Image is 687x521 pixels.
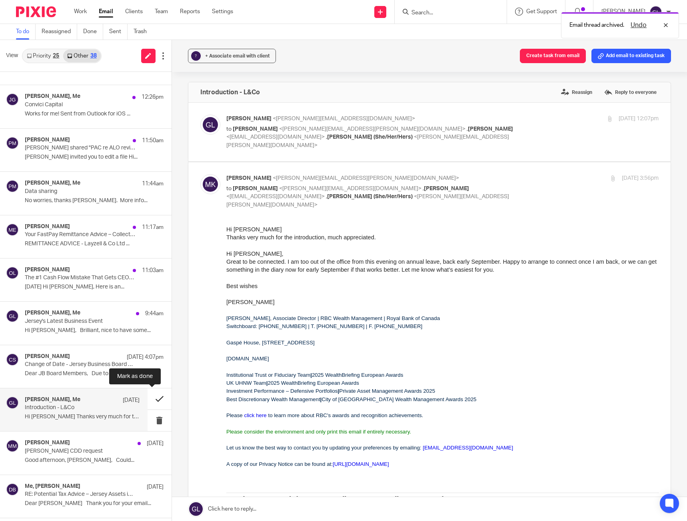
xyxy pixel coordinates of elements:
[327,194,413,199] span: [PERSON_NAME] (She/Her/Hers)
[53,53,59,59] div: 25
[25,500,164,507] p: Dear [PERSON_NAME] Thank you for your email...
[200,174,220,194] img: svg%3E
[25,361,136,368] p: Change of Date - Jersey Business Board Strategy Morning - moving from [DATE] to [DATE]
[109,24,128,40] a: Sent
[134,24,153,40] a: Trash
[6,483,19,496] img: svg%3E
[147,483,164,491] p: [DATE]
[72,467,236,474] a: (1-) 3 Colomberie, [GEOGRAPHIC_DATA], [GEOGRAPHIC_DATA], JE2 4QB
[25,180,80,187] h4: [PERSON_NAME], Me
[62,468,68,473] img: Image removed by sender.
[74,8,87,16] a: Work
[61,439,72,445] span: CEO
[155,8,168,16] a: Team
[191,51,201,61] div: ?
[25,241,164,247] p: REMITTANCE ADVICE - Layzell & Co Ltd ...
[6,396,19,409] img: svg%3E
[6,180,19,193] img: svg%3E
[18,187,40,193] span: click here
[6,137,19,149] img: svg%3E
[226,175,272,181] span: [PERSON_NAME]
[95,171,250,177] span: City of [GEOGRAPHIC_DATA] Wealth Management Awards 2025
[233,126,278,132] span: [PERSON_NAME]
[212,8,233,16] a: Settings
[61,432,115,439] span: [PERSON_NAME]
[6,353,19,366] img: svg%3E
[23,50,63,62] a: Priority25
[226,186,232,191] span: to
[99,8,113,16] a: Email
[83,24,103,40] a: Done
[25,93,80,100] h4: [PERSON_NAME], Me
[112,163,113,169] b: |
[118,458,156,465] a: [DOMAIN_NAME]
[413,438,422,445] a: Image removed by sender.
[6,266,19,279] img: svg%3E
[123,396,140,404] p: [DATE]
[591,49,671,63] button: Add email to existing task
[25,396,80,403] h4: [PERSON_NAME], Me
[6,52,18,60] span: View
[25,154,164,161] p: [PERSON_NAME] invited you to edit a file Hi...
[226,134,325,140] span: <[EMAIL_ADDRESS][DOMAIN_NAME]>
[205,54,270,58] span: + Associate email with client
[25,491,136,498] p: RE: Potential Tax Advice – Jersey Assets in Deceased’s Estate
[25,310,80,316] h4: [PERSON_NAME], Me
[25,188,136,195] p: Data sharing
[25,483,80,490] h4: Me, [PERSON_NAME]
[25,111,164,117] p: Works for me! Sent from Outlook for iOS ...
[147,439,164,447] p: [DATE]
[569,21,624,29] p: Email thread archived.
[127,353,164,361] p: [DATE] 4:07pm
[25,457,164,464] p: Good afternoon, [PERSON_NAME], Could...
[188,49,276,63] button: ? + Associate email with client
[90,53,97,59] div: 38
[25,439,70,446] h4: [PERSON_NAME]
[25,197,164,204] p: No worries, thanks [PERSON_NAME]. More info...
[467,126,468,132] span: ,
[145,310,164,318] p: 9:44am
[273,175,459,181] span: <[PERSON_NAME][EMAIL_ADDRESS][PERSON_NAME][DOMAIN_NAME]>
[118,459,156,465] span: [DOMAIN_NAME]
[25,353,70,360] h4: [PERSON_NAME]
[16,24,36,40] a: To do
[84,147,86,153] b: |
[142,137,164,145] p: 11:50am
[25,223,70,230] h4: [PERSON_NAME]
[200,115,220,135] img: svg%3E
[226,134,509,148] span: <[PERSON_NAME][EMAIL_ADDRESS][PERSON_NAME][DOMAIN_NAME]>
[25,318,136,325] p: Jersey's Latest Business Event
[326,134,327,140] span: ,
[72,469,236,474] span: (1-) 3 Colomberie, [GEOGRAPHIC_DATA], [GEOGRAPHIC_DATA], JE2 4QB
[171,459,292,465] span: [PERSON_NAME][EMAIL_ADDRESS][DOMAIN_NAME]
[42,187,197,193] span: to learn more about RBC's awards and recognition achievements.
[6,310,19,322] img: svg%3E
[6,439,19,452] img: svg%3E
[196,219,287,225] a: [EMAIL_ADDRESS][DOMAIN_NAME]
[40,155,42,161] b: |
[423,186,424,191] span: ,
[622,174,659,183] p: [DATE] 3:56pm
[180,8,200,16] a: Reports
[25,266,70,273] h4: [PERSON_NAME]
[413,435,422,444] img: Image removed by sender.
[273,116,415,121] span: <[PERSON_NAME][EMAIL_ADDRESS][DOMAIN_NAME]>
[25,448,136,455] p: [PERSON_NAME] CDD request
[226,194,325,199] span: <[EMAIL_ADDRESS][DOMAIN_NAME]>
[106,236,163,242] a: [URL][DOMAIN_NAME]
[142,223,164,231] p: 11:17am
[628,20,649,30] button: Undo
[279,126,465,132] span: <[PERSON_NAME][EMAIL_ADDRESS][PERSON_NAME][DOMAIN_NAME]>
[6,93,19,106] img: svg%3E
[142,180,164,188] p: 11:44am
[108,459,114,464] img: Image removed by sender.
[25,327,164,334] p: Hi [PERSON_NAME], Brilliant, nice to have some...
[25,274,136,281] p: The #1 Cash Flow Mistake That Gets CEOs Fired
[25,231,136,238] p: Your FastPay Remittance Advice – Collection Date: [DATE]
[142,266,164,274] p: 11:03am
[142,93,164,101] p: 12:26pm
[424,186,469,191] span: [PERSON_NAME]
[16,6,56,17] img: Pixie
